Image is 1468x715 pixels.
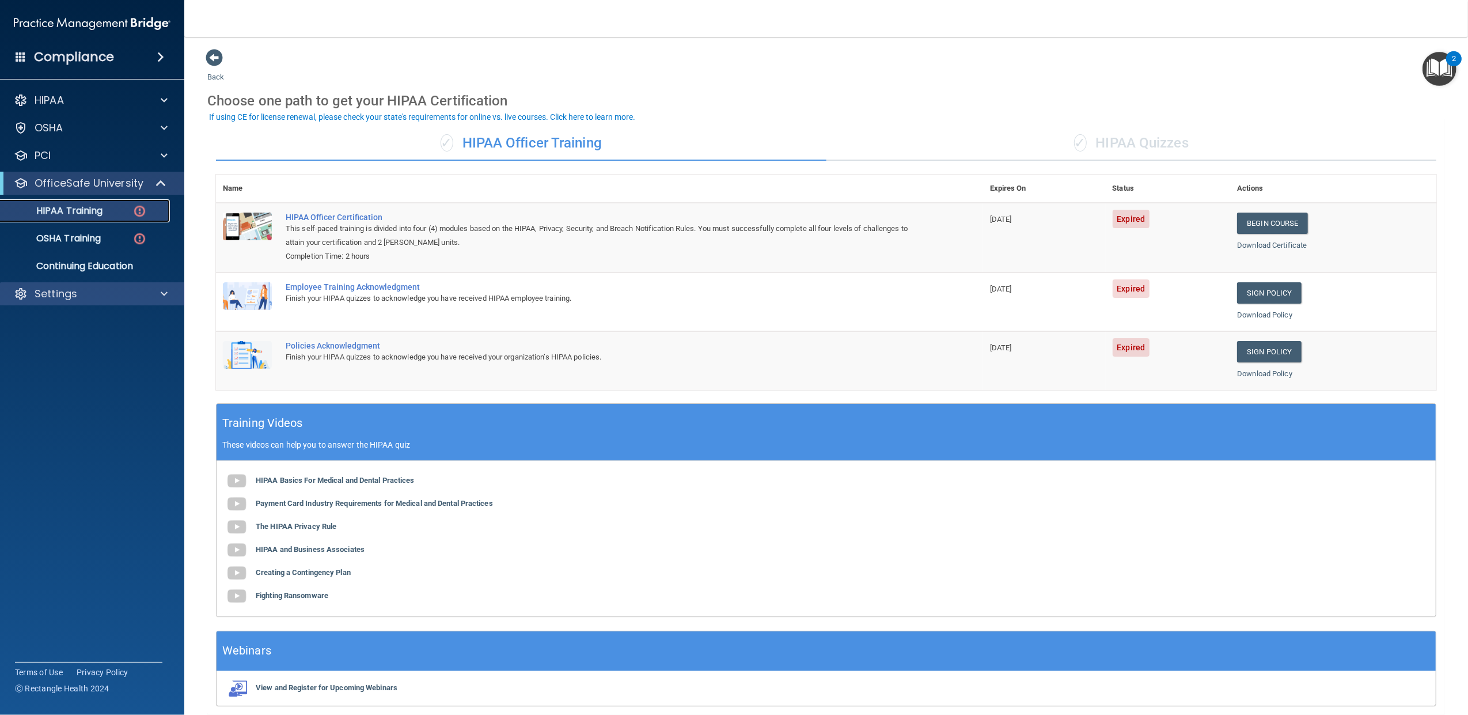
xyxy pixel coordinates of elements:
div: Completion Time: 2 hours [286,249,925,263]
p: These videos can help you to answer the HIPAA quiz [222,440,1430,449]
div: Employee Training Acknowledgment [286,282,925,292]
a: Sign Policy [1237,282,1301,304]
a: Terms of Use [15,667,63,678]
th: Status [1106,175,1231,203]
img: gray_youtube_icon.38fcd6cc.png [225,585,248,608]
img: gray_youtube_icon.38fcd6cc.png [225,470,248,493]
th: Name [216,175,279,203]
div: This self-paced training is divided into four (4) modules based on the HIPAA, Privacy, Security, ... [286,222,925,249]
b: HIPAA Basics For Medical and Dental Practices [256,476,415,485]
p: PCI [35,149,51,162]
span: ✓ [1074,134,1087,152]
span: [DATE] [990,343,1012,352]
p: HIPAA Training [7,205,103,217]
a: Download Policy [1237,369,1292,378]
iframe: Drift Widget Chat Controller [1269,634,1454,679]
a: HIPAA [14,93,168,107]
a: OSHA [14,121,168,135]
span: [DATE] [990,215,1012,224]
div: HIPAA Quizzes [826,126,1437,161]
img: webinarIcon.c7ebbf15.png [225,680,248,697]
a: Begin Course [1237,213,1307,234]
p: OfficeSafe University [35,176,143,190]
p: Continuing Education [7,260,165,272]
div: If using CE for license renewal, please check your state's requirements for online vs. live cours... [209,113,635,121]
a: OfficeSafe University [14,176,167,190]
span: Ⓒ Rectangle Health 2024 [15,683,109,694]
th: Actions [1230,175,1436,203]
p: OSHA Training [7,233,101,244]
p: OSHA [35,121,63,135]
th: Expires On [983,175,1106,203]
span: Expired [1113,279,1150,298]
div: 2 [1452,59,1456,74]
span: [DATE] [990,285,1012,293]
b: Creating a Contingency Plan [256,568,351,577]
p: HIPAA [35,93,64,107]
b: HIPAA and Business Associates [256,545,365,554]
span: Expired [1113,338,1150,357]
a: Settings [14,287,168,301]
b: The HIPAA Privacy Rule [256,522,336,531]
a: Privacy Policy [77,667,128,678]
div: Finish your HIPAA quizzes to acknowledge you have received HIPAA employee training. [286,292,925,305]
img: danger-circle.6113f641.png [132,204,147,218]
div: HIPAA Officer Training [216,126,826,161]
img: gray_youtube_icon.38fcd6cc.png [225,539,248,562]
h4: Compliance [34,49,114,65]
span: ✓ [441,134,453,152]
button: Open Resource Center, 2 new notifications [1423,52,1456,86]
h5: Training Videos [222,413,303,433]
img: gray_youtube_icon.38fcd6cc.png [225,493,248,516]
a: Sign Policy [1237,341,1301,362]
div: Finish your HIPAA quizzes to acknowledge you have received your organization’s HIPAA policies. [286,350,925,364]
a: PCI [14,149,168,162]
img: PMB logo [14,12,170,35]
div: Policies Acknowledgment [286,341,925,350]
img: gray_youtube_icon.38fcd6cc.png [225,562,248,585]
h5: Webinars [222,641,271,661]
span: Expired [1113,210,1150,228]
b: Fighting Ransomware [256,591,328,600]
b: Payment Card Industry Requirements for Medical and Dental Practices [256,499,493,508]
div: Choose one path to get your HIPAA Certification [207,84,1445,118]
img: gray_youtube_icon.38fcd6cc.png [225,516,248,539]
button: If using CE for license renewal, please check your state's requirements for online vs. live cours... [207,111,637,123]
a: Back [207,59,224,81]
p: Settings [35,287,77,301]
a: Download Certificate [1237,241,1307,249]
a: Download Policy [1237,311,1292,319]
a: HIPAA Officer Certification [286,213,925,222]
img: danger-circle.6113f641.png [132,232,147,246]
b: View and Register for Upcoming Webinars [256,683,397,692]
